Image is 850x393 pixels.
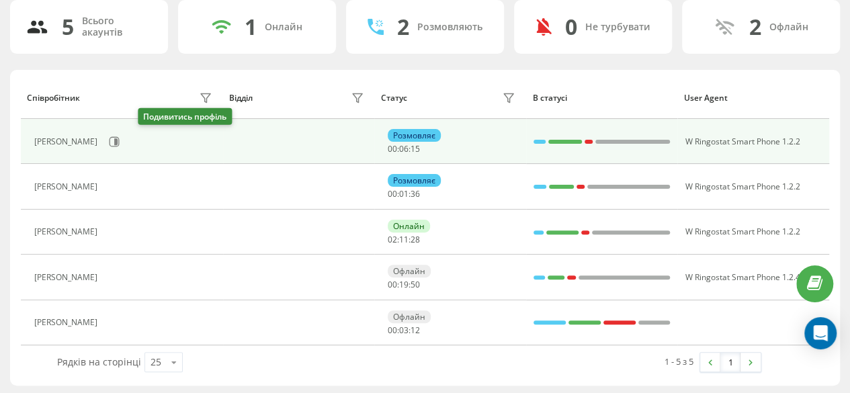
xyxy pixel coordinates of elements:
[245,14,257,40] div: 1
[685,136,800,147] span: W Ringostat Smart Phone 1.2.2
[34,318,101,327] div: [PERSON_NAME]
[57,355,141,368] span: Рядків на сторінці
[685,271,800,283] span: W Ringostat Smart Phone 1.2.4
[34,227,101,236] div: [PERSON_NAME]
[399,234,409,245] span: 11
[411,324,420,336] span: 12
[138,108,232,125] div: Подивитись профіль
[685,181,800,192] span: W Ringostat Smart Phone 1.2.2
[27,93,80,103] div: Співробітник
[804,317,837,349] div: Open Intercom Messenger
[388,188,397,200] span: 00
[388,279,397,290] span: 00
[388,234,397,245] span: 02
[399,143,409,155] span: 06
[388,189,420,199] div: : :
[62,14,74,40] div: 5
[749,14,761,40] div: 2
[565,14,577,40] div: 0
[665,355,693,368] div: 1 - 5 з 5
[34,273,101,282] div: [PERSON_NAME]
[151,355,161,369] div: 25
[388,220,430,232] div: Онлайн
[229,93,253,103] div: Відділ
[399,324,409,336] span: 03
[388,143,397,155] span: 00
[388,326,420,335] div: : :
[411,143,420,155] span: 15
[399,188,409,200] span: 01
[388,235,420,245] div: : :
[381,93,407,103] div: Статус
[388,174,441,187] div: Розмовляє
[388,280,420,290] div: : :
[82,15,152,38] div: Всього акаунтів
[397,14,409,40] div: 2
[769,21,808,33] div: Офлайн
[411,234,420,245] span: 28
[34,137,101,146] div: [PERSON_NAME]
[417,21,482,33] div: Розмовляють
[388,129,441,142] div: Розмовляє
[411,279,420,290] span: 50
[585,21,650,33] div: Не турбувати
[388,324,397,336] span: 00
[399,279,409,290] span: 19
[684,93,823,103] div: User Agent
[34,182,101,191] div: [PERSON_NAME]
[388,144,420,154] div: : :
[720,353,740,372] a: 1
[411,188,420,200] span: 36
[265,21,302,33] div: Онлайн
[685,226,800,237] span: W Ringostat Smart Phone 1.2.2
[388,310,431,323] div: Офлайн
[388,265,431,277] div: Офлайн
[532,93,671,103] div: В статусі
